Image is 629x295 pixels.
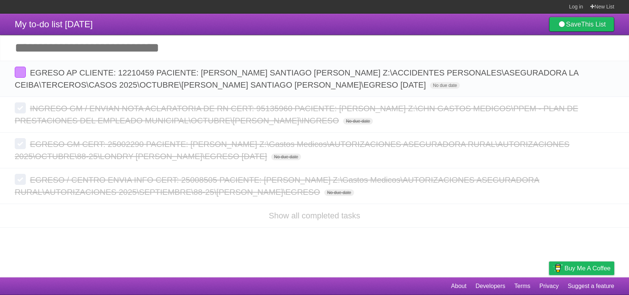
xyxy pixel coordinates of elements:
[15,175,539,197] span: EGRESO / CENTRO ENVIA INFO CERT: 25008505 PACIENTE: [PERSON_NAME] Z:\Gastos Medicos\AUTORIZACIONE...
[343,118,373,124] span: No due date
[15,102,26,113] label: Done
[581,21,606,28] b: This List
[269,211,360,220] a: Show all completed tasks
[539,279,559,293] a: Privacy
[568,279,614,293] a: Suggest a feature
[475,279,505,293] a: Developers
[15,140,569,161] span: EGRESO GM CERT: 25002290 PACIENTE: [PERSON_NAME] Z:\Gastos Medicos\AUTORIZACIONES ASEGURADORA RUR...
[15,67,26,78] label: Done
[553,262,563,274] img: Buy me a coffee
[451,279,466,293] a: About
[565,262,611,275] span: Buy me a coffee
[324,189,354,196] span: No due date
[549,261,614,275] a: Buy me a coffee
[430,82,460,89] span: No due date
[15,138,26,149] label: Done
[15,104,578,125] span: INGRESO GM / ENVIAN NOTA ACLARATORIA DE RN CERT: 95135960 PACIENTE: [PERSON_NAME] Z:\CHN GASTOS M...
[271,154,301,160] span: No due date
[514,279,531,293] a: Terms
[549,17,614,32] a: SaveThis List
[15,19,93,29] span: My to-do list [DATE]
[15,174,26,185] label: Done
[15,68,578,89] span: EGRESO AP CLIENTE: 12210459 PACIENTE: [PERSON_NAME] SANTIAGO [PERSON_NAME] Z:\ACCIDENTES PERSONAL...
